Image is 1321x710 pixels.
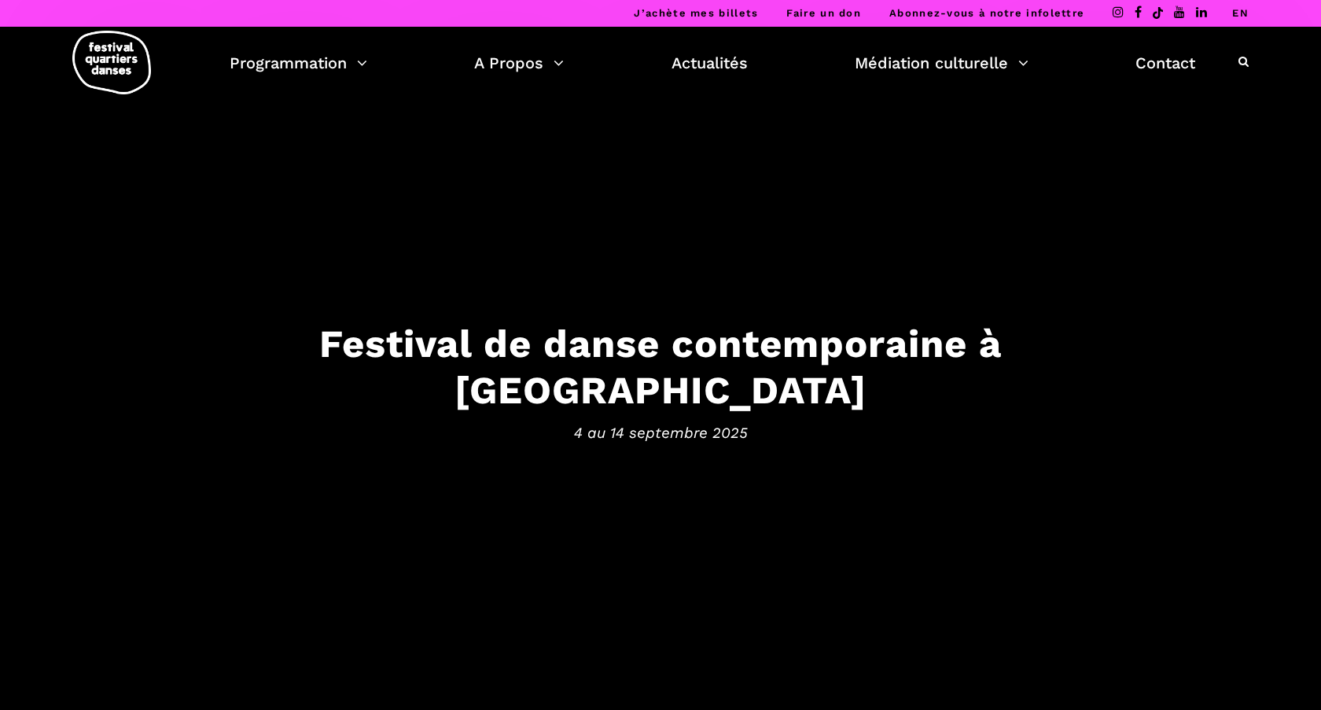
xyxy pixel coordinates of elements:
a: Contact [1135,50,1195,76]
a: Médiation culturelle [855,50,1028,76]
span: 4 au 14 septembre 2025 [173,421,1148,444]
a: Abonnez-vous à notre infolettre [889,7,1084,19]
a: Programmation [230,50,367,76]
a: EN [1232,7,1249,19]
img: logo-fqd-med [72,31,151,94]
a: A Propos [474,50,564,76]
h3: Festival de danse contemporaine à [GEOGRAPHIC_DATA] [173,321,1148,414]
a: Actualités [672,50,748,76]
a: J’achète mes billets [634,7,758,19]
a: Faire un don [786,7,861,19]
